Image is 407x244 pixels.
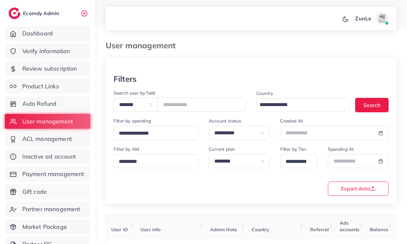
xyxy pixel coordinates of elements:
span: Country [252,227,269,233]
a: ACL management [5,131,90,146]
h3: Filters [114,74,137,84]
span: Export data [341,186,375,191]
a: Payment management [5,166,90,182]
a: Partner management [5,202,90,217]
a: Market Package [5,219,90,234]
a: User management [5,114,90,129]
span: User management [22,117,73,126]
a: Gift code [5,184,90,199]
a: ZunLeavatar [352,12,391,25]
div: Search for option [114,154,198,168]
label: Account status [209,118,241,124]
a: logoEcomdy Admin [9,8,61,19]
input: Search for option [117,157,190,167]
p: ZunLe [355,14,371,22]
a: Auto Refund [5,96,90,111]
input: Search for option [257,100,341,110]
label: Filter by spending [114,118,151,124]
label: Filter by Tier [280,146,306,152]
label: Created At [280,118,303,124]
a: Inactive ad account [5,149,90,164]
span: ACL management [22,135,72,143]
span: User info [140,227,161,233]
a: Review subscription [5,61,90,76]
span: Ads accounts [340,220,359,233]
a: Product Links [5,79,90,94]
h2: Ecomdy Admin [23,10,61,16]
label: Country [256,90,273,97]
label: Filter by AM [114,146,139,152]
span: Product Links [22,82,59,91]
span: Inactive ad account [22,152,76,161]
label: Current plan [209,146,235,152]
span: Review subscription [22,64,77,73]
div: Search for option [114,126,198,140]
a: Dashboard [5,26,90,41]
span: User ID [111,227,128,233]
img: logo [9,8,20,19]
span: Verify information [22,47,70,55]
input: Search for option [283,157,309,167]
span: Dashboard [22,29,53,38]
span: Gift code [22,188,47,196]
h3: User management [106,41,181,50]
span: Auto Refund [22,100,57,108]
label: Search user by field [114,90,155,96]
div: Search for option [256,98,350,111]
input: Search for option [117,128,190,139]
button: Export data [328,182,389,196]
img: avatar [375,12,389,25]
span: Payment management [22,170,84,178]
a: Verify information [5,44,90,59]
span: Partner management [22,205,80,213]
button: Search [355,98,389,112]
span: Balance [370,227,388,233]
span: Admin Note [210,227,237,233]
span: Market Package [22,223,67,231]
label: Spending At [328,146,354,152]
div: Search for option [280,154,317,168]
span: Referral [310,227,329,233]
